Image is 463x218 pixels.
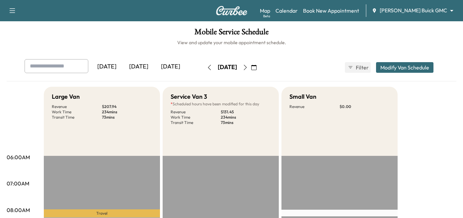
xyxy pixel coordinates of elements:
[155,59,187,74] div: [DATE]
[263,14,270,19] div: Beta
[289,92,316,101] h5: Small Van
[171,101,271,107] p: Scheduled hours have been modified for this day
[275,7,298,15] a: Calendar
[221,120,271,125] p: 73 mins
[52,115,102,120] p: Transit Time
[171,115,221,120] p: Work Time
[345,62,371,73] button: Filter
[102,109,152,115] p: 234 mins
[7,179,29,187] p: 07:00AM
[216,6,248,15] img: Curbee Logo
[91,59,123,74] div: [DATE]
[7,153,30,161] p: 06:00AM
[7,28,456,39] h1: Mobile Service Schedule
[7,206,30,214] p: 08:00AM
[340,104,390,109] p: $ 0.00
[44,209,160,217] p: Travel
[52,92,80,101] h5: Large Van
[218,63,237,71] div: [DATE]
[102,115,152,120] p: 73 mins
[380,7,447,14] span: [PERSON_NAME] Buick GMC
[303,7,359,15] a: Book New Appointment
[376,62,433,73] button: Modify Van Schedule
[171,109,221,115] p: Revenue
[221,115,271,120] p: 234 mins
[171,92,207,101] h5: Service Van 3
[356,63,368,71] span: Filter
[260,7,270,15] a: MapBeta
[171,120,221,125] p: Transit Time
[221,109,271,115] p: $ 131.45
[52,109,102,115] p: Work Time
[102,104,152,109] p: $ 207.94
[123,59,155,74] div: [DATE]
[289,104,340,109] p: Revenue
[52,104,102,109] p: Revenue
[7,39,456,46] h6: View and update your mobile appointment schedule.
